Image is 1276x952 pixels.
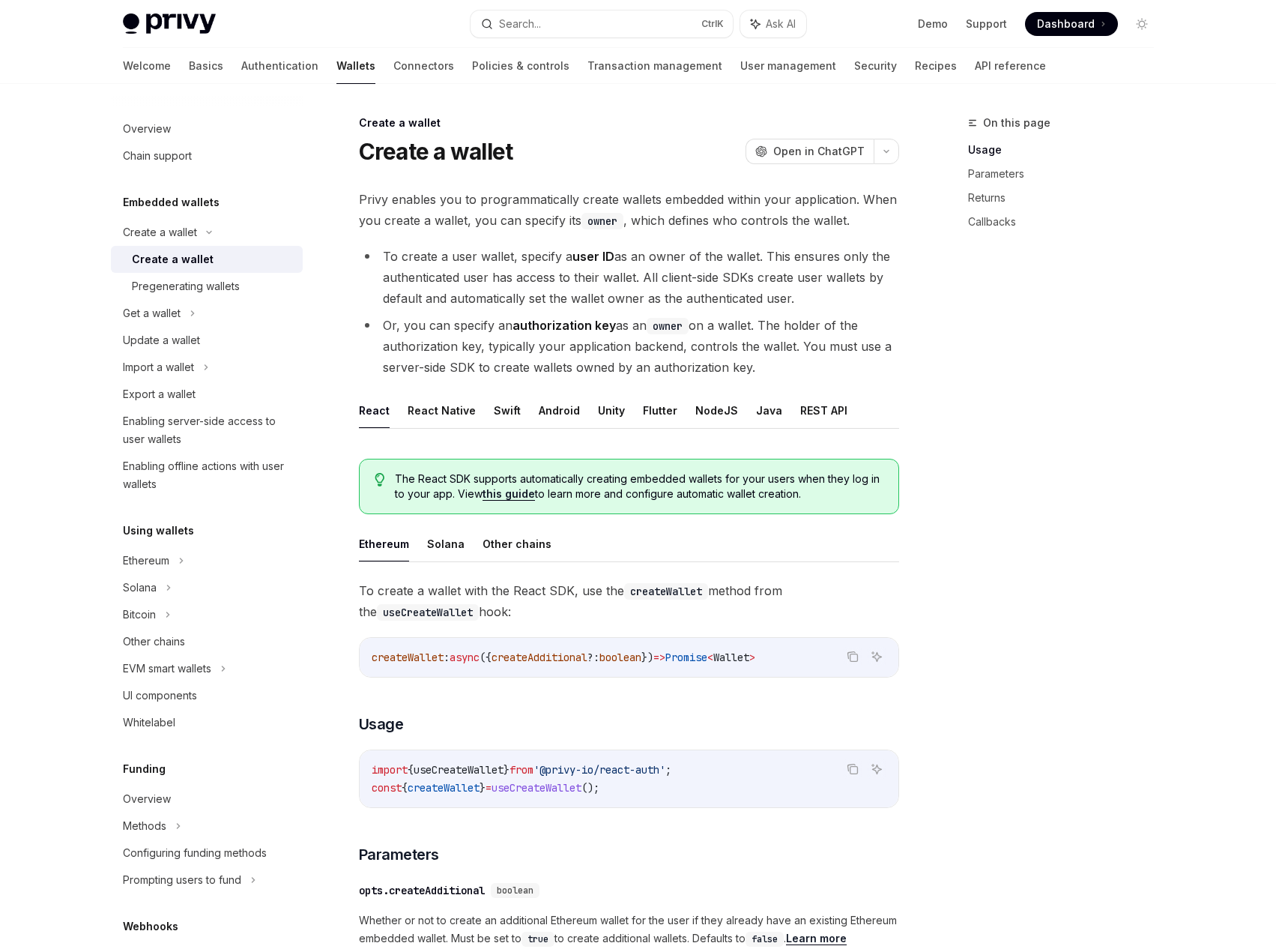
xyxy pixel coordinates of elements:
[123,579,157,597] div: Solana
[111,273,303,300] a: Pregenerating wallets
[123,844,267,862] div: Configuring funding methods
[843,647,862,666] button: Copy the contents from the code block
[587,48,722,84] a: Transaction management
[915,48,957,84] a: Recipes
[359,315,899,378] li: Or, you can specify an as an on a wallet. The holder of the authorization key, typically your app...
[599,651,641,664] span: boolean
[499,15,541,33] div: Search...
[359,393,390,428] button: React
[510,763,533,777] span: from
[483,526,551,561] button: Other chains
[497,885,533,897] span: boolean
[111,115,303,142] a: Overview
[494,393,521,428] button: Swift
[111,786,303,813] a: Overview
[111,246,303,273] a: Create a wallet
[359,138,513,165] h1: Create a wallet
[643,393,677,428] button: Flutter
[587,651,599,664] span: ?:
[968,210,1166,234] a: Callbacks
[123,687,197,705] div: UI components
[740,10,806,37] button: Ask AI
[581,213,623,229] code: owner
[786,932,847,945] a: Learn more
[393,48,454,84] a: Connectors
[472,48,569,84] a: Policies & controls
[123,871,241,889] div: Prompting users to fund
[111,142,303,169] a: Chain support
[111,709,303,736] a: Whitelabel
[123,223,197,241] div: Create a wallet
[123,714,175,732] div: Whitelabel
[695,393,738,428] button: NodeJS
[375,473,385,486] svg: Tip
[359,580,899,622] span: To create a wallet with the React SDK, use the method from the hook:
[486,781,492,795] span: =
[867,647,886,666] button: Ask AI
[372,781,402,795] span: const
[968,138,1166,162] a: Usage
[665,651,707,664] span: Promise
[123,358,194,376] div: Import a wallet
[756,393,782,428] button: Java
[800,393,847,428] button: REST API
[1130,12,1154,36] button: Toggle dark mode
[918,16,948,31] a: Demo
[867,759,886,779] button: Ask AI
[359,883,485,898] div: opts.createAdditional
[854,48,897,84] a: Security
[492,781,581,795] span: useCreateWallet
[427,526,465,561] button: Solana
[123,660,211,678] div: EVM smart wallets
[512,318,616,333] strong: authorization key
[713,651,749,664] span: Wallet
[966,16,1007,31] a: Support
[359,115,899,130] div: Create a wallet
[665,763,671,777] span: ;
[701,18,724,30] span: Ctrl K
[123,918,178,936] h5: Webhooks
[707,651,713,664] span: <
[471,10,733,37] button: Search...CtrlK
[123,412,294,448] div: Enabling server-side access to user wallets
[480,781,486,795] span: }
[647,318,689,334] code: owner
[395,472,883,501] span: The React SDK supports automatically creating embedded wallets for your users when they log in to...
[111,682,303,709] a: UI components
[123,385,196,403] div: Export a wallet
[111,327,303,354] a: Update a wallet
[408,393,476,428] button: React Native
[111,840,303,867] a: Configuring funding methods
[123,552,169,570] div: Ethereum
[123,120,171,138] div: Overview
[444,651,450,664] span: :
[975,48,1046,84] a: API reference
[749,651,755,664] span: >
[1037,16,1095,31] span: Dashboard
[123,48,171,84] a: Welcome
[480,651,492,664] span: ({
[408,781,480,795] span: createWallet
[336,48,375,84] a: Wallets
[123,606,156,624] div: Bitcoin
[123,13,216,34] img: light logo
[521,932,554,947] code: true
[359,912,899,948] span: Whether or not to create an additional Ethereum wallet for the user if they already have an exist...
[641,651,653,664] span: })
[123,817,166,835] div: Methods
[572,249,614,264] strong: user ID
[359,714,404,735] span: Usage
[111,381,303,408] a: Export a wallet
[402,781,408,795] span: {
[450,651,480,664] span: async
[359,526,409,561] button: Ethereum
[123,522,194,540] h5: Using wallets
[483,487,535,501] a: this guide
[968,162,1166,186] a: Parameters
[123,790,171,808] div: Overview
[123,633,185,651] div: Other chains
[740,48,836,84] a: User management
[123,304,181,322] div: Get a wallet
[746,139,874,164] button: Open in ChatGPT
[111,628,303,655] a: Other chains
